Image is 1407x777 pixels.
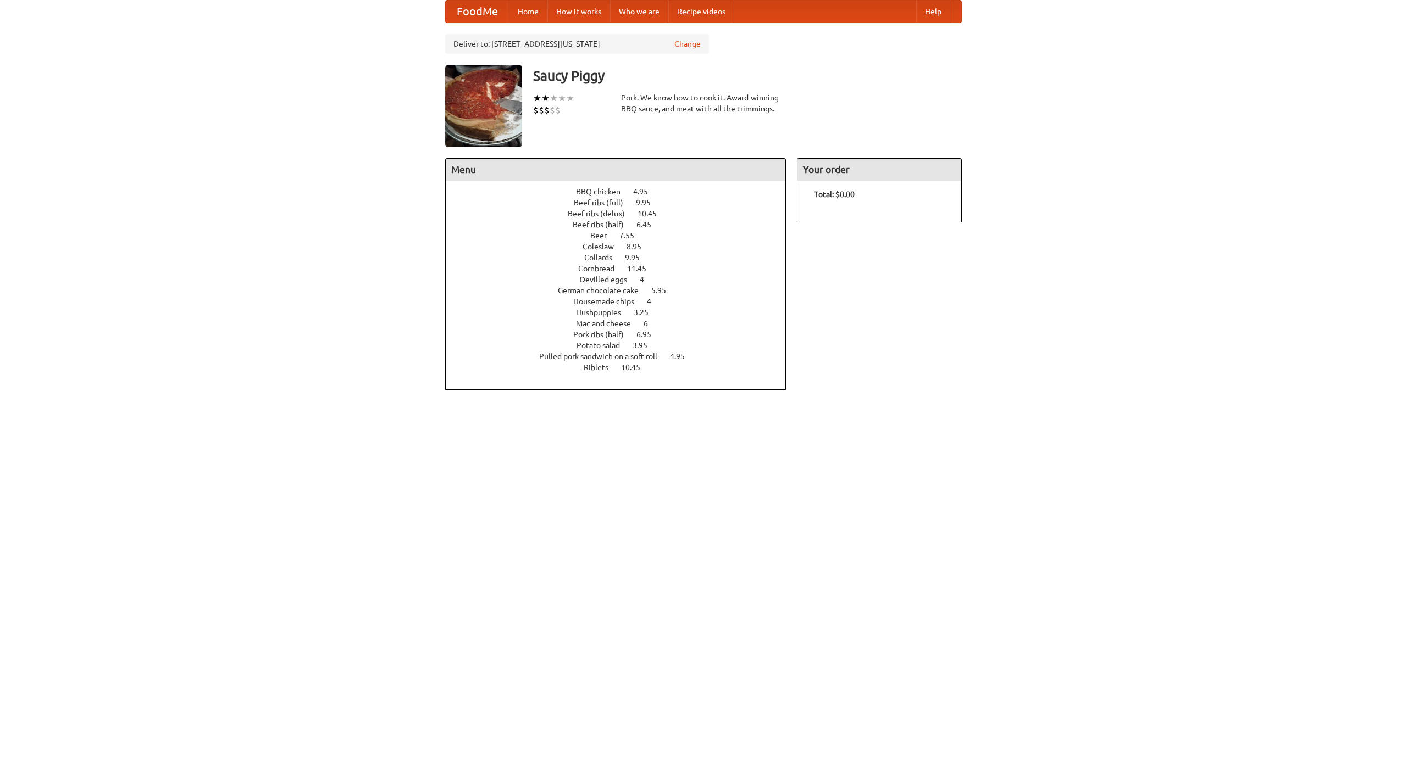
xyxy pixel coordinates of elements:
span: BBQ chicken [576,187,632,196]
span: 4 [647,297,662,306]
span: 6 [644,319,659,328]
li: $ [539,104,544,116]
a: Riblets 10.45 [584,363,661,372]
span: Beef ribs (half) [573,220,635,229]
a: BBQ chicken 4.95 [576,187,668,196]
span: 10.45 [621,363,651,372]
div: Pork. We know how to cook it. Award-winning BBQ sauce, and meat with all the trimmings. [621,92,786,114]
span: 6.95 [636,330,662,339]
li: $ [544,104,550,116]
a: Collards 9.95 [584,253,660,262]
span: Beef ribs (full) [574,198,634,207]
a: Cornbread 11.45 [578,264,667,273]
span: Cornbread [578,264,625,273]
li: $ [555,104,561,116]
span: Devilled eggs [580,275,638,284]
span: 9.95 [625,253,651,262]
a: Housemade chips 4 [573,297,672,306]
h4: Your order [797,159,961,181]
span: 4 [640,275,655,284]
li: ★ [533,92,541,104]
span: 6.45 [636,220,662,229]
span: 10.45 [638,209,668,218]
li: ★ [550,92,558,104]
a: Recipe videos [668,1,734,23]
a: Change [674,38,701,49]
span: Collards [584,253,623,262]
a: How it works [547,1,610,23]
li: $ [533,104,539,116]
span: 8.95 [627,242,652,251]
a: Who we are [610,1,668,23]
a: Pork ribs (half) 6.95 [573,330,672,339]
span: Beef ribs (delux) [568,209,636,218]
li: ★ [541,92,550,104]
a: Devilled eggs 4 [580,275,664,284]
span: Housemade chips [573,297,645,306]
h3: Saucy Piggy [533,65,962,87]
span: German chocolate cake [558,286,650,295]
span: Beer [590,231,618,240]
span: 5.95 [651,286,677,295]
a: Potato salad 3.95 [577,341,668,350]
a: Beer 7.55 [590,231,655,240]
span: Hushpuppies [576,308,632,317]
span: Mac and cheese [576,319,642,328]
span: 4.95 [670,352,696,361]
span: 9.95 [636,198,662,207]
a: German chocolate cake 5.95 [558,286,686,295]
li: ★ [566,92,574,104]
a: Beef ribs (full) 9.95 [574,198,671,207]
span: Potato salad [577,341,631,350]
span: 7.55 [619,231,645,240]
li: $ [550,104,555,116]
a: Mac and cheese 6 [576,319,668,328]
span: Pork ribs (half) [573,330,635,339]
span: 3.25 [634,308,660,317]
span: 3.95 [633,341,658,350]
a: Beef ribs (delux) 10.45 [568,209,677,218]
span: Coleslaw [583,242,625,251]
a: Home [509,1,547,23]
span: Pulled pork sandwich on a soft roll [539,352,668,361]
h4: Menu [446,159,785,181]
a: Beef ribs (half) 6.45 [573,220,672,229]
span: 4.95 [633,187,659,196]
a: Coleslaw 8.95 [583,242,662,251]
b: Total: $0.00 [814,190,855,199]
span: 11.45 [627,264,657,273]
span: Riblets [584,363,619,372]
li: ★ [558,92,566,104]
div: Deliver to: [STREET_ADDRESS][US_STATE] [445,34,709,54]
img: angular.jpg [445,65,522,147]
a: FoodMe [446,1,509,23]
a: Hushpuppies 3.25 [576,308,669,317]
a: Pulled pork sandwich on a soft roll 4.95 [539,352,705,361]
a: Help [916,1,950,23]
